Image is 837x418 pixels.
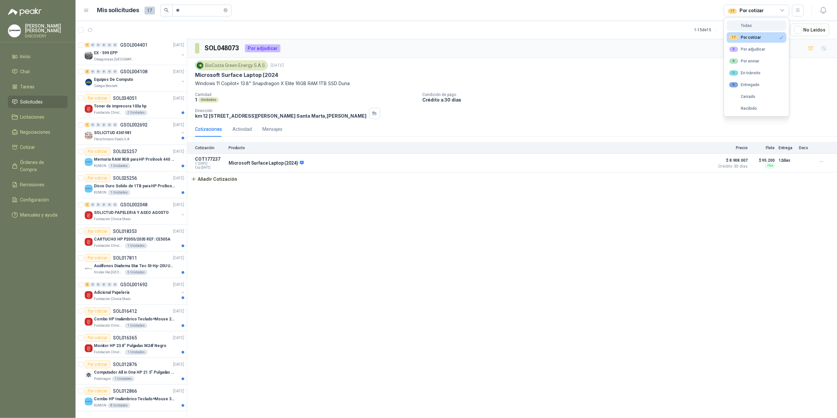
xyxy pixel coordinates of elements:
span: Chat [20,68,30,75]
img: Company Logo [85,344,93,352]
p: Fundación Clínica Shaio [94,243,123,248]
a: Por cotizarSOL012876[DATE] Company LogoComputador All in One HP 21.5" Pulgadas dd0543la - AMD Ryz... [76,358,187,384]
a: Por cotizarSOL025257[DATE] Company LogoMemoria RAM 8GB para HP ProBook 440 G5KUMON1 Unidades [76,145,187,172]
button: 0En tránsito [727,68,786,78]
p: Combo HP Inalámbrico Teclado+Mouse 330 Negro [94,396,176,402]
div: 0 [96,69,101,74]
div: 2 [85,282,90,287]
span: 17 [144,7,155,14]
a: Configuración [8,194,68,206]
a: Por cotizarSOL016365[DATE] Company LogoMonitor HP 23.8" Pulgadas M24f NegroFundación Clínica Shai... [76,331,187,358]
img: Company Logo [196,62,204,69]
p: Producto [229,146,711,150]
div: Unidades [198,97,219,103]
button: No Leídos [790,24,829,36]
span: Órdenes de Compra [20,159,61,173]
div: Por cotizar [85,148,110,155]
span: Configuración [20,196,49,203]
p: COT177237 [195,156,225,162]
p: SOLICTUD PAPELERIA Y ASEO AGOSTO [94,210,169,216]
span: Crédito 30 días [715,164,748,168]
p: [DATE] [173,228,184,235]
span: Tareas [20,83,35,90]
p: Adicional Papelería [94,290,129,296]
a: Licitaciones [8,111,68,123]
p: [DATE] [173,361,184,368]
div: Recibido [729,106,757,111]
button: 0Entregado [727,80,786,90]
p: Audífonos Diadema Star Tec St-Hp-20U USB Negro Con Micrófono [94,263,176,269]
span: search [164,8,169,12]
div: 0 [113,69,118,74]
a: Por cotizarSOL034051[DATE] Company LogoToner de impresora 103a hpFundación Clínica Shaio2 Unidades [76,92,187,118]
img: Company Logo [85,238,93,246]
button: Añadir Cotización [187,173,241,186]
div: 0 [101,282,106,287]
p: Crédito a 30 días [422,97,834,103]
a: Por cotizarSOL017811[DATE] Company LogoAudífonos Diadema Star Tec St-Hp-20U USB Negro Con Micrófo... [76,251,187,278]
div: Por cotizar [85,360,110,368]
div: Por adjudicar [729,47,765,52]
a: 1 0 0 0 0 0 GSOL002692[DATE] Company LogoSOLICITUD 4341981Fleischmann Foods S.A. [85,121,186,142]
img: Company Logo [85,52,93,59]
button: Cerrado [727,91,786,102]
a: Chat [8,65,68,78]
p: [DATE] [173,122,184,128]
span: Inicio [20,53,31,60]
img: Company Logo [85,211,93,219]
a: Inicio [8,50,68,63]
p: Oleaginosas [GEOGRAPHIC_DATA][PERSON_NAME] [94,57,135,62]
div: 0 [729,47,738,52]
div: 0 [729,82,738,87]
p: Fleischmann Foods S.A. [94,137,130,142]
p: km 12 [STREET_ADDRESS][PERSON_NAME] Santa Marta , [PERSON_NAME] [195,113,366,119]
p: Toner de impresora 103a hp [94,103,146,109]
p: SOL018353 [113,229,137,234]
p: SOL012866 [113,389,137,393]
div: 0 [96,202,101,207]
p: 1 [195,97,197,103]
a: Por cotizarSOL012866[DATE] Company LogoCombo HP Inalámbrico Teclado+Mouse 330 NegroKUMON8 Unidades [76,384,187,411]
p: Monitor HP 23.8" Pulgadas M24f Negro [94,343,166,349]
img: Company Logo [85,185,93,193]
a: Cotizar [8,141,68,153]
div: 2 Unidades [125,110,147,115]
p: [DATE] [271,62,284,69]
a: Manuales y ayuda [8,209,68,221]
p: $ 95.200 [752,156,775,164]
div: 1 - 15 de 15 [694,25,732,35]
div: Todas [729,23,752,28]
button: 0Por enviar [727,56,786,66]
p: Fundación Clínica Shaio [94,350,123,355]
p: SOL016412 [113,309,137,313]
p: CARTUCHO HP P2055/2035 REF: CE505A [94,236,170,243]
p: [DATE] [173,149,184,155]
div: 0 [101,43,106,47]
div: 17 [728,9,737,14]
p: Precio [715,146,748,150]
div: 1 [85,202,90,207]
p: Microsoft Surface Laptop (2024) [229,160,304,166]
img: Company Logo [85,398,93,406]
div: 0 [90,69,95,74]
div: 2 [85,69,90,74]
div: 0 [107,69,112,74]
p: [DATE] [173,308,184,314]
div: 0 [113,43,118,47]
p: [DATE] [173,388,184,394]
div: 8 Unidades [108,403,130,408]
button: Recibido [727,103,786,114]
p: [DATE] [173,95,184,102]
div: 1 [85,123,90,127]
p: Fundación Clínica Shaio [94,296,130,302]
div: 1 Unidades [125,243,147,248]
p: Memoria RAM 8GB para HP ProBook 440 G5 [94,156,176,163]
div: 1 Unidades [108,190,130,195]
div: 0 [101,69,106,74]
div: Actividad [232,126,252,133]
p: Fundación Clínica Shaio [94,217,130,222]
img: Company Logo [85,371,93,379]
div: 0 [107,282,112,287]
div: 0 [107,202,112,207]
div: 0 [96,123,101,127]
